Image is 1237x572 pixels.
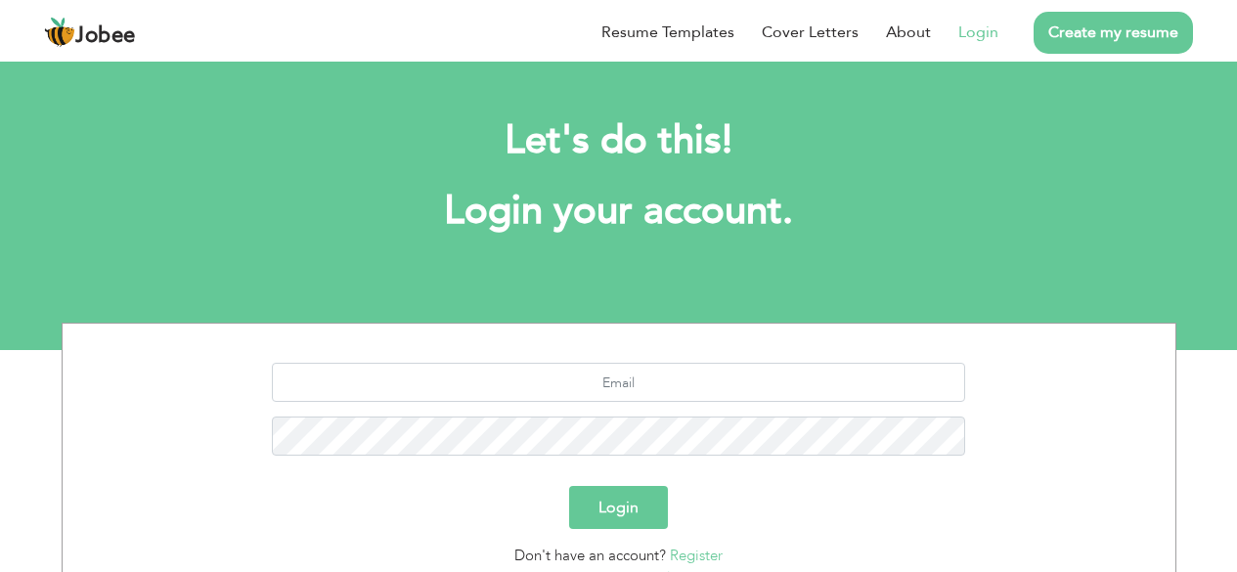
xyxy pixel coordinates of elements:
[601,21,734,44] a: Resume Templates
[670,546,723,565] a: Register
[569,486,668,529] button: Login
[75,25,136,47] span: Jobee
[514,546,666,565] span: Don't have an account?
[762,21,859,44] a: Cover Letters
[272,363,965,402] input: Email
[958,21,998,44] a: Login
[91,186,1147,237] h1: Login your account.
[44,17,136,48] a: Jobee
[886,21,931,44] a: About
[44,17,75,48] img: jobee.io
[91,115,1147,166] h2: Let's do this!
[1034,12,1193,54] a: Create my resume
